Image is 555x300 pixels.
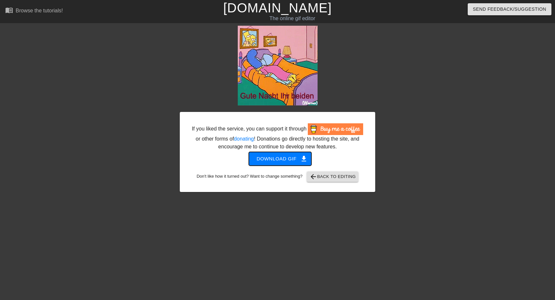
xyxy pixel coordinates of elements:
[5,6,63,16] a: Browse the tutorials!
[257,155,304,163] span: Download gif
[473,5,546,13] span: Send Feedback/Suggestion
[307,171,359,182] button: Back to Editing
[223,1,332,15] a: [DOMAIN_NAME]
[308,123,363,135] img: Buy Me A Coffee
[16,8,63,13] div: Browse the tutorials!
[249,152,312,166] button: Download gif
[300,155,308,163] span: get_app
[234,136,254,142] a: donating
[309,173,356,181] span: Back to Editing
[5,6,13,14] span: menu_book
[188,15,396,22] div: The online gif editor
[468,3,551,15] button: Send Feedback/Suggestion
[191,123,364,151] div: If you liked the service, you can support it through or other forms of ! Donations go directly to...
[190,171,365,182] div: Don't like how it turned out? Want to change something?
[309,173,317,181] span: arrow_back
[238,26,318,105] img: i1WaeGLm.gif
[244,156,312,161] a: Download gif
